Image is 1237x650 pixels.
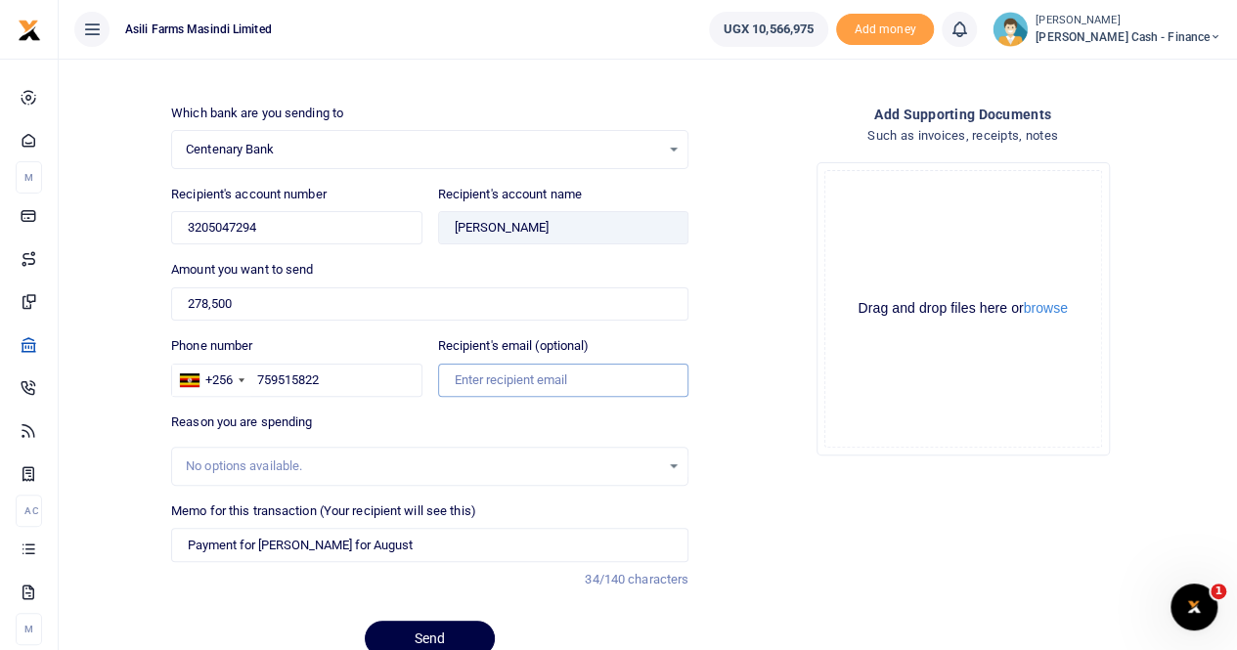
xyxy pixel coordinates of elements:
li: M [16,613,42,645]
h4: Such as invoices, receipts, notes [704,125,1221,147]
input: Enter recipient email [438,364,688,397]
input: Enter phone number [171,364,421,397]
span: Centenary Bank [186,140,660,159]
span: Asili Farms Masindi Limited [117,21,280,38]
input: Enter extra information [171,528,688,561]
img: logo-small [18,19,41,42]
label: Recipient's account name [438,185,582,204]
a: profile-user [PERSON_NAME] [PERSON_NAME] Cash - Finance [993,12,1221,47]
div: No options available. [186,456,660,476]
label: Recipient's account number [171,185,327,204]
label: Phone number [171,336,252,356]
span: Add money [836,14,934,46]
span: UGX 10,566,975 [724,20,814,39]
img: profile-user [993,12,1028,47]
label: Recipient's email (optional) [438,336,590,356]
div: File Uploader [817,162,1110,455]
small: [PERSON_NAME] [1036,13,1221,29]
li: Toup your wallet [836,14,934,46]
label: Amount you want to send [171,260,313,280]
iframe: Intercom live chat [1171,584,1217,630]
label: Memo for this transaction (Your recipient will see this) [171,501,476,521]
input: UGX [171,287,688,321]
span: 34/140 [585,572,625,586]
span: [PERSON_NAME] Cash - Finance [1036,28,1221,46]
li: Ac [16,495,42,527]
label: Which bank are you sending to [171,104,343,123]
span: characters [628,572,688,586]
li: M [16,161,42,194]
h4: Add supporting Documents [704,104,1221,125]
a: Add money [836,21,934,35]
a: UGX 10,566,975 [709,12,828,47]
button: browse [1024,301,1068,315]
div: Uganda: +256 [172,365,250,396]
span: 1 [1211,584,1226,599]
a: logo-small logo-large logo-large [18,22,41,36]
div: +256 [205,370,233,390]
div: Drag and drop files here or [825,299,1101,318]
input: Loading name... [438,211,688,244]
li: Wallet ballance [701,12,836,47]
label: Reason you are spending [171,412,312,432]
input: Enter account number [171,211,421,244]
